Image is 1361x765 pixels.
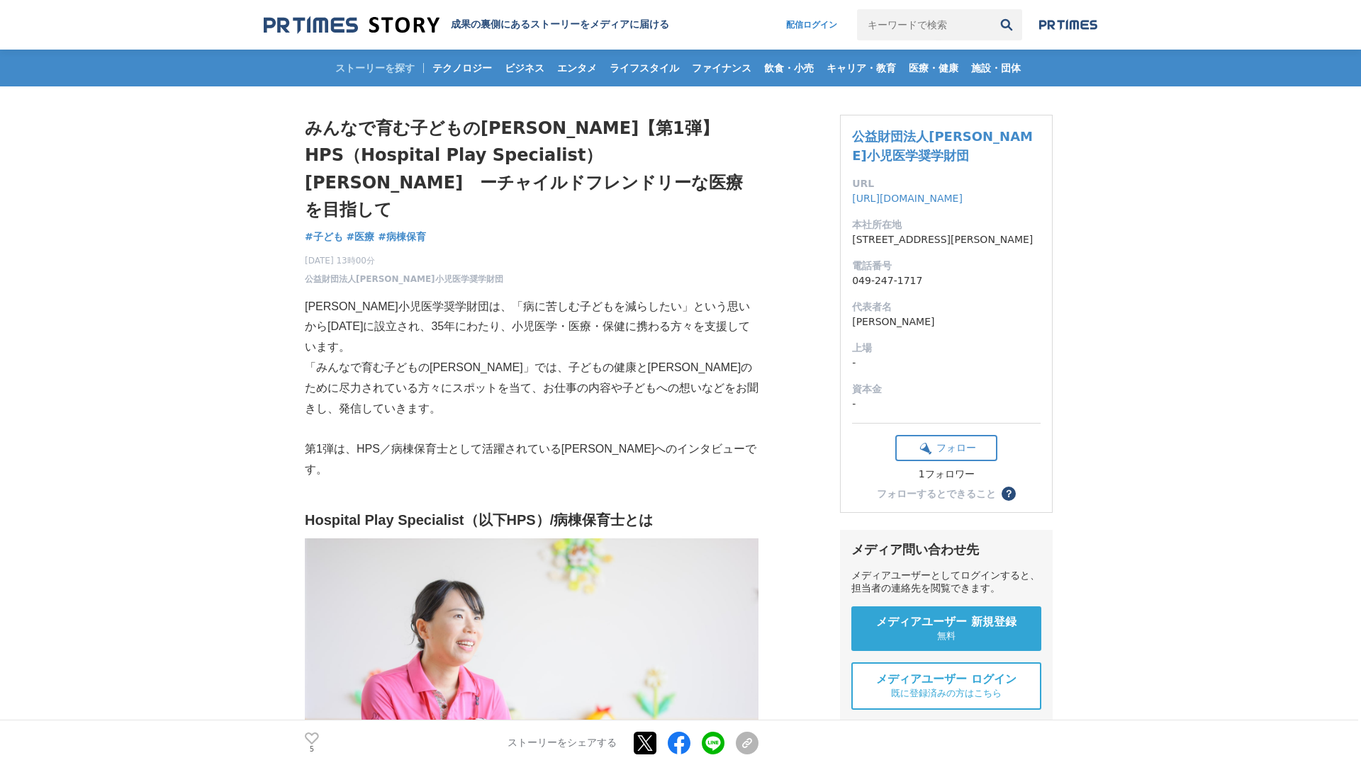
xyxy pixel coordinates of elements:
h2: 成果の裏側にあるストーリーをメディアに届ける [451,18,669,31]
button: ？ [1002,487,1016,501]
a: #子ども [305,229,343,244]
span: #医療 [347,230,375,243]
a: 施設・団体 [965,50,1026,86]
span: ライフスタイル [604,62,685,74]
a: 成果の裏側にあるストーリーをメディアに届ける 成果の裏側にあるストーリーをメディアに届ける [264,16,669,35]
strong: Hospital Play Specialist（以下HPS）/病棟保育士とは [305,512,653,528]
dt: 代表者名 [852,300,1041,314]
span: エンタメ [551,62,603,74]
a: 配信ログイン [772,9,851,40]
span: 無料 [937,630,956,642]
p: 第1弾は、HPS／病棟保育士として活躍されている[PERSON_NAME]へのインタビューです。 [305,439,758,480]
span: 既に登録済みの方はこちら [891,687,1002,700]
a: ビジネス [499,50,550,86]
dt: 上場 [852,341,1041,356]
span: メディアユーザー ログイン [876,672,1016,687]
span: ビジネス [499,62,550,74]
a: #病棟保育 [378,229,426,244]
span: 施設・団体 [965,62,1026,74]
p: ストーリーをシェアする [508,737,617,749]
img: prtimes [1039,19,1097,30]
button: 検索 [991,9,1022,40]
input: キーワードで検索 [857,9,991,40]
dd: 049-247-1717 [852,273,1041,288]
a: #医療 [347,229,375,244]
span: 医療・健康 [903,62,964,74]
span: キャリア・教育 [821,62,902,74]
a: テクノロジー [427,50,498,86]
a: 公益財団法人[PERSON_NAME]小児医学奨学財団 [852,129,1033,163]
dt: 電話番号 [852,259,1041,273]
span: メディアユーザー 新規登録 [876,615,1016,630]
button: フォロー [895,435,997,461]
dt: 資本金 [852,382,1041,397]
span: #病棟保育 [378,230,426,243]
h1: みんなで育む子どもの[PERSON_NAME]【第1弾】 HPS（Hospital Play Specialist）[PERSON_NAME] ーチャイルドフレンドリーな医療を目指して [305,115,758,224]
dt: 本社所在地 [852,217,1041,232]
dd: - [852,397,1041,412]
span: #子ども [305,230,343,243]
dt: URL [852,176,1041,191]
p: 「みんなで育む子どもの[PERSON_NAME]」では、子どもの健康と[PERSON_NAME]のために尽力されている方々にスポットを当て、お仕事の内容や子どもへの想いなどをお聞きし、発信してい... [305,358,758,419]
a: エンタメ [551,50,603,86]
div: フォローするとできること [877,489,996,499]
a: 公益財団法人[PERSON_NAME]小児医学奨学財団 [305,273,503,285]
div: メディア問い合わせ先 [851,541,1041,558]
a: ライフスタイル [604,50,685,86]
div: メディアユーザーとしてログインすると、担当者の連絡先を閲覧できます。 [851,569,1041,595]
a: ファイナンス [686,50,757,86]
a: 医療・健康 [903,50,964,86]
a: [URL][DOMAIN_NAME] [852,193,963,204]
span: ？ [1004,489,1014,499]
a: キャリア・教育 [821,50,902,86]
span: 飲食・小売 [758,62,819,74]
a: メディアユーザー 新規登録 無料 [851,606,1041,651]
div: 1フォロワー [895,468,997,481]
span: [DATE] 13時00分 [305,254,503,267]
a: 飲食・小売 [758,50,819,86]
a: メディアユーザー ログイン 既に登録済みの方はこちら [851,662,1041,710]
dd: - [852,356,1041,370]
p: [PERSON_NAME]小児医学奨学財団は、「病に苦しむ子どもを減らしたい」という思いから[DATE]に設立され、35年にわたり、小児医学・医療・保健に携わる方々を支援しています。 [305,297,758,358]
dd: [PERSON_NAME] [852,314,1041,329]
span: ファイナンス [686,62,757,74]
span: テクノロジー [427,62,498,74]
dd: [STREET_ADDRESS][PERSON_NAME] [852,232,1041,247]
p: 5 [305,746,319,753]
img: 成果の裏側にあるストーリーをメディアに届ける [264,16,439,35]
